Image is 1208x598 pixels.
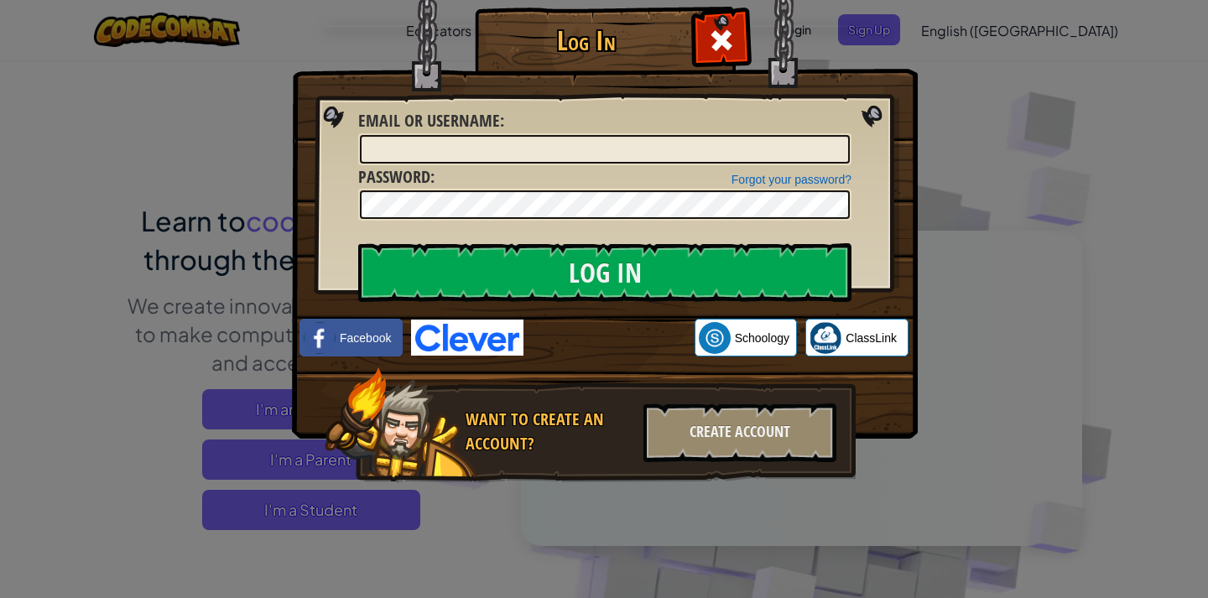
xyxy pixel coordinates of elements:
[810,322,841,354] img: classlink-logo-small.png
[358,109,500,132] span: Email or Username
[466,408,633,455] div: Want to create an account?
[304,322,336,354] img: facebook_small.png
[340,330,391,346] span: Facebook
[358,243,851,302] input: Log In
[358,165,430,188] span: Password
[699,322,731,354] img: schoology.png
[523,320,695,356] iframe: Sign in with Google Button
[643,403,836,462] div: Create Account
[358,165,435,190] label: :
[411,320,523,356] img: clever-logo-blue.png
[479,26,693,55] h1: Log In
[735,330,789,346] span: Schoology
[732,173,851,186] a: Forgot your password?
[358,109,504,133] label: :
[846,330,897,346] span: ClassLink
